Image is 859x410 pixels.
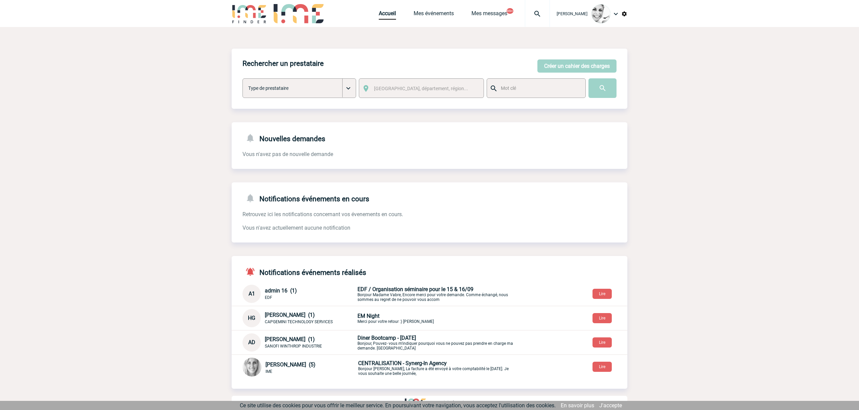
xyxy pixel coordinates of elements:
h4: Notifications événements réalisés [242,267,366,277]
input: Mot clé [499,84,579,93]
div: Conversation privée : Client - Agence [242,309,627,327]
p: Bonjour Madame Vabre, Encore merci pour votre demande. Comme échangé, nous sommes au regret de ne... [357,286,516,302]
span: [PERSON_NAME] (1) [265,336,315,342]
p: Bonjour, Pouvez- vous m'indiquer pourquoi vous ne pouvez pas prendre en charge ma demande. [GEOGR... [357,335,516,351]
span: CENTRALISATION - Synerg-In Agency [358,360,447,366]
a: HG [PERSON_NAME] (1) CAPGEMINI TECHNOLOGY SERVICES EM NightMerci pour votre retour :) [PERSON_NAME] [242,314,516,321]
span: [GEOGRAPHIC_DATA], département, région... [374,86,468,91]
img: IME-Finder [232,4,267,23]
span: HG [248,315,255,321]
a: Mes événements [414,10,454,20]
a: Lire [587,290,617,297]
span: AD [248,339,255,345]
span: EM Night [357,313,379,319]
button: Lire [593,337,612,348]
h4: Notifications événements en cours [242,193,369,203]
button: Lire [593,289,612,299]
p: FAQ [381,400,390,405]
span: CAPGEMINI TECHNOLOGY SERVICES [265,319,333,324]
a: [PERSON_NAME] (5) IME CENTRALISATION - Synerg-In AgencyBonjour [PERSON_NAME], La facture a été en... [242,364,517,370]
p: Bonjour [PERSON_NAME], La facture a été envoyé à votre comptabilité le [DATE]. Je vous souhaite u... [358,360,517,376]
button: Lire [593,313,612,323]
span: [PERSON_NAME] (1) [265,312,315,318]
span: admin 16 (1) [265,287,297,294]
a: Lire [587,339,617,345]
a: Lire [587,314,617,321]
span: IME [265,369,272,374]
a: Lire [587,363,617,369]
img: 103013-0.jpeg [591,4,610,23]
img: notifications-24-px-g.png [245,133,259,143]
button: 99+ [507,8,513,14]
a: En savoir plus [561,402,594,409]
span: SANOFI WINTHROP INDUSTRIE [265,344,322,349]
h4: Nouvelles demandes [242,133,325,143]
span: EDF [265,295,272,300]
a: J'accepte [599,402,622,409]
a: Accueil [379,10,396,20]
a: AD [PERSON_NAME] (1) SANOFI WINTHROP INDUSTRIE Diner Bootcamp - [DATE]Bonjour, Pouvez- vous m'ind... [242,339,516,345]
span: [PERSON_NAME] [557,11,587,16]
div: Conversation privée : Client - Agence [242,358,627,378]
input: Submit [588,78,617,98]
img: notifications-24-px-g.png [245,193,259,203]
img: 101029-0.jpg [242,358,261,377]
span: A1 [249,290,255,297]
h4: Rechercher un prestataire [242,59,324,68]
div: Conversation privée : Client - Agence [242,333,627,352]
a: A1 admin 16 (1) EDF EDF / Organisation séminaire pour le 15 & 16/09Bonjour Madame Vabre, Encore m... [242,290,516,297]
a: Mes messages [471,10,507,20]
img: notifications-active-24-px-r.png [245,267,259,277]
p: Digital Assistance [441,400,478,405]
span: Vous n'avez pas de nouvelle demande [242,151,333,157]
img: http://www.idealmeetingsevents.fr/ [405,399,426,407]
a: FAQ [381,399,405,405]
p: Merci pour votre retour :) [PERSON_NAME] [357,313,516,324]
span: Diner Bootcamp - [DATE] [357,335,416,341]
span: Ce site utilise des cookies pour vous offrir le meilleur service. En poursuivant votre navigation... [240,402,556,409]
span: Vous n'avez actuellement aucune notification [242,225,350,231]
div: Conversation privée : Client - Agence [242,285,627,303]
span: EDF / Organisation séminaire pour le 15 & 16/09 [357,286,473,292]
span: [PERSON_NAME] (5) [265,361,316,368]
span: Retrouvez ici les notifications concernant vos évenements en cours. [242,211,403,217]
button: Lire [593,362,612,372]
